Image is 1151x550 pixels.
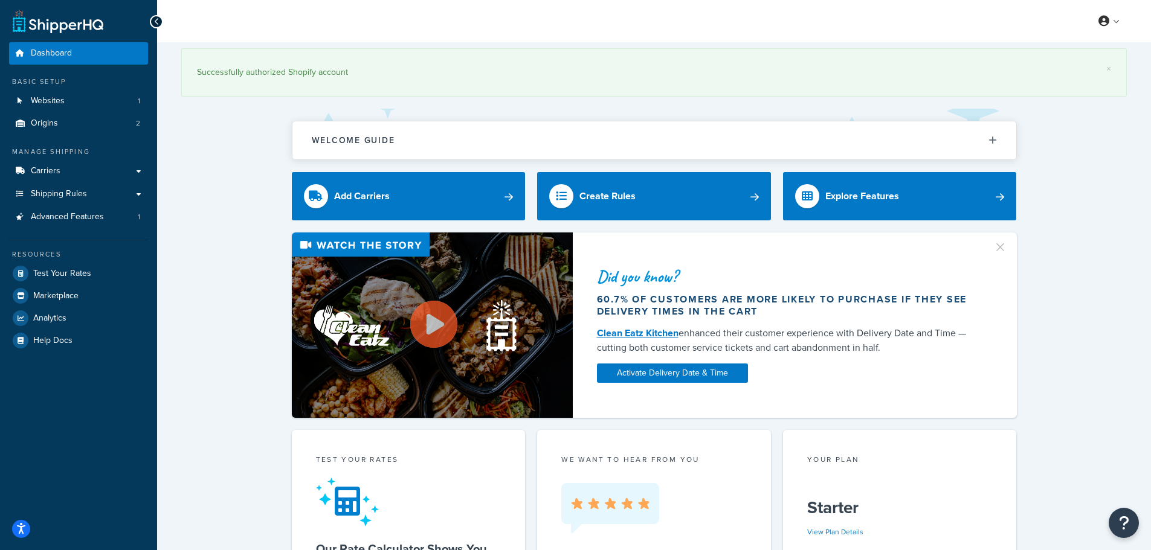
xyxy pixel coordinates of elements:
[1106,64,1111,74] a: ×
[33,291,79,301] span: Marketplace
[138,96,140,106] span: 1
[31,48,72,59] span: Dashboard
[138,212,140,222] span: 1
[9,112,148,135] a: Origins2
[597,326,679,340] a: Clean Eatz Kitchen
[561,454,747,465] p: we want to hear from you
[825,188,899,205] div: Explore Features
[579,188,636,205] div: Create Rules
[597,293,979,318] div: 60.7% of customers are more likely to purchase if they see delivery times in the cart
[31,96,65,106] span: Websites
[537,172,771,220] a: Create Rules
[9,90,148,112] a: Websites1
[312,136,395,145] h2: Welcome Guide
[9,183,148,205] a: Shipping Rules
[597,363,748,383] a: Activate Delivery Date & Time
[807,498,993,517] h5: Starter
[597,326,979,355] div: enhanced their customer experience with Delivery Date and Time — cutting both customer service ti...
[33,313,66,324] span: Analytics
[9,77,148,87] div: Basic Setup
[9,90,148,112] li: Websites
[33,336,73,346] span: Help Docs
[197,64,1111,81] div: Successfully authorized Shopify account
[31,118,58,129] span: Origins
[33,269,91,279] span: Test Your Rates
[9,206,148,228] a: Advanced Features1
[1109,508,1139,538] button: Open Resource Center
[807,454,993,468] div: Your Plan
[316,454,501,468] div: Test your rates
[9,307,148,329] a: Analytics
[31,189,87,199] span: Shipping Rules
[9,42,148,65] a: Dashboard
[292,121,1016,159] button: Welcome Guide
[807,526,863,537] a: View Plan Details
[31,166,60,176] span: Carriers
[783,172,1017,220] a: Explore Features
[292,172,526,220] a: Add Carriers
[31,212,104,222] span: Advanced Features
[9,263,148,284] a: Test Your Rates
[9,330,148,351] a: Help Docs
[9,147,148,157] div: Manage Shipping
[9,160,148,182] a: Carriers
[9,206,148,228] li: Advanced Features
[136,118,140,129] span: 2
[9,249,148,260] div: Resources
[9,112,148,135] li: Origins
[292,232,573,418] img: Video thumbnail
[9,285,148,307] a: Marketplace
[334,188,390,205] div: Add Carriers
[597,268,979,285] div: Did you know?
